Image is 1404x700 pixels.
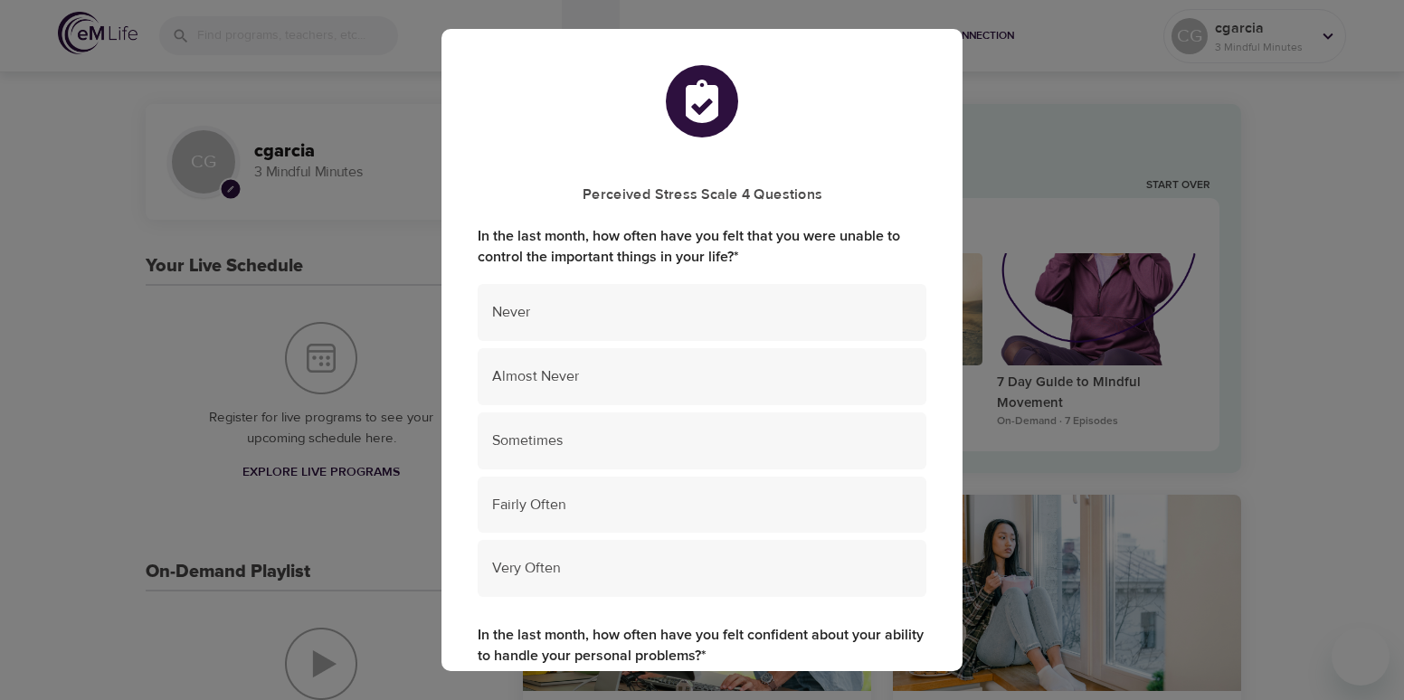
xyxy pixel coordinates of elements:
span: Fairly Often [492,495,912,516]
label: In the last month, how often have you felt confident about your ability to handle your personal p... [478,625,926,667]
h5: Perceived Stress Scale 4 Questions [478,185,926,204]
span: Almost Never [492,366,912,387]
span: Very Often [492,558,912,579]
span: Sometimes [492,430,912,451]
span: Never [492,302,912,323]
label: In the last month, how often have you felt that you were unable to control the important things i... [478,226,926,268]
